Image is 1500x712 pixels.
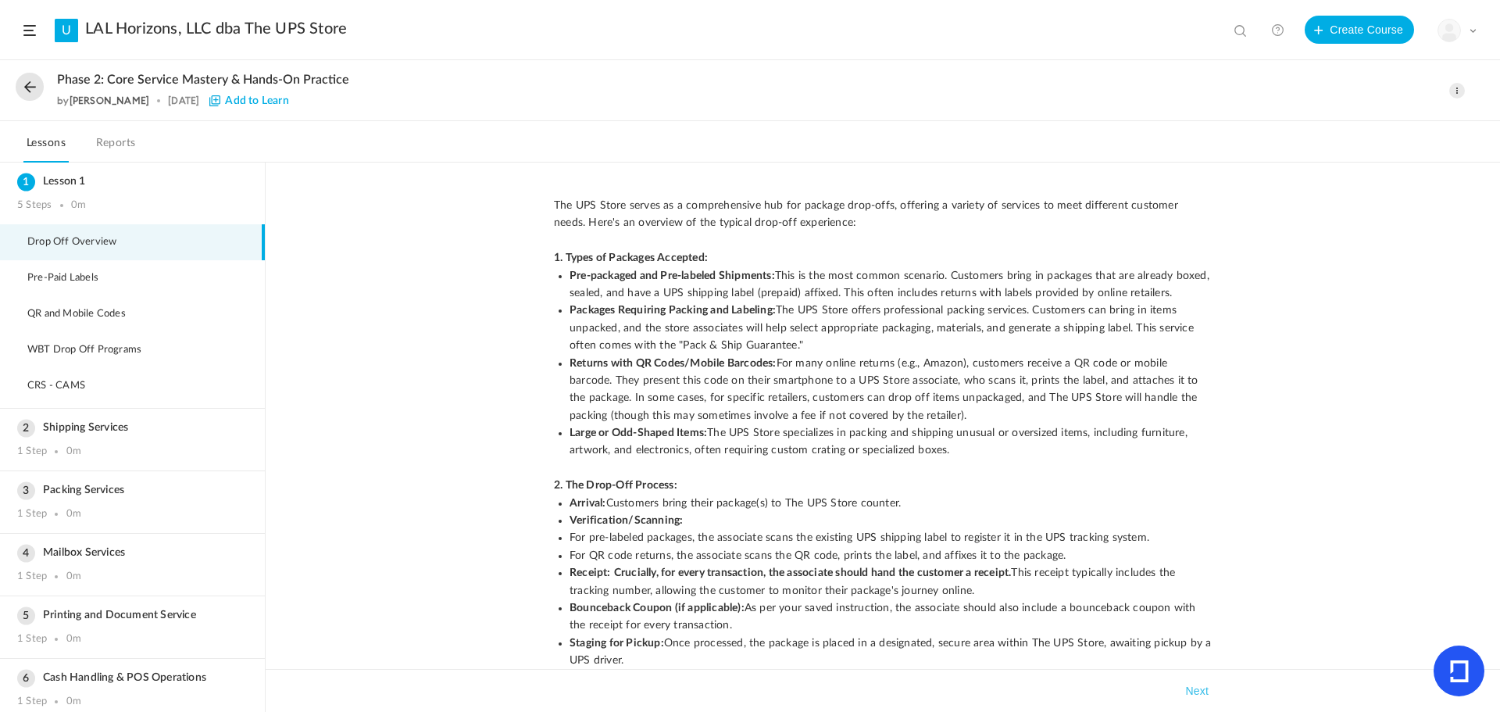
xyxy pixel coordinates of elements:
strong: Large or Odd-Shaped Items: [570,428,707,438]
div: 5 Steps [17,199,52,212]
strong: Crucially, for every transaction, the associate should hand the customer a receipt. [614,567,1012,578]
a: [PERSON_NAME] [70,95,150,106]
span: Phase 2: Core Service Mastery & Hands-On Practice [57,73,349,88]
span: Add to Learn [209,95,288,106]
button: Next [1182,682,1212,700]
div: 0m [71,199,86,212]
span: Drop Off Overview [27,236,136,249]
div: 0m [66,696,81,708]
li: The UPS Store specializes in packing and shipping unusual or oversized items, including furniture... [570,424,1212,460]
h3: Shipping Services [17,421,248,435]
div: 1 Step [17,571,47,583]
div: 0m [66,571,81,583]
li: Customers bring their package(s) to The UPS Store counter. [570,495,1212,512]
strong: Packages Requiring Packing and Labeling: [570,305,776,316]
strong: 2. The Drop-Off Process: [554,480,677,491]
strong: Verification/Scanning: [570,515,683,526]
h3: Cash Handling & POS Operations [17,671,248,685]
strong: Returns with QR Codes/Mobile Barcodes: [570,358,777,369]
div: 1 Step [17,696,47,708]
a: U [55,19,78,42]
div: by [57,95,149,106]
div: 0m [66,633,81,646]
p: The UPS Store serves as a comprehensive hub for package drop-offs, offering a variety of services... [554,197,1212,232]
a: Reports [93,133,139,163]
div: 1 Step [17,633,47,646]
span: CRS - CAMS [27,380,105,392]
li: Once processed, the package is placed in a designated, secure area within The UPS Store, awaiting... [570,635,1212,670]
li: As per your saved instruction, the associate should also include a bounceback coupon with the rec... [570,599,1212,635]
strong: Bounceback Coupon (if applicable): [570,603,745,614]
strong: Receipt: [570,567,611,578]
div: 1 Step [17,508,47,521]
strong: Arrival: [570,498,606,509]
h3: Mailbox Services [17,546,248,560]
li: For many online returns (e.g., Amazon), customers receive a QR code or mobile barcode. They prese... [570,355,1212,425]
li: For QR code returns, the associate scans the QR code, prints the label, and affixes it to the pac... [570,547,1212,564]
li: For pre-labeled packages, the associate scans the existing UPS shipping label to register it in t... [570,529,1212,546]
div: [DATE] [168,95,199,106]
h3: Lesson 1 [17,175,248,188]
a: Lessons [23,133,69,163]
div: 0m [66,445,81,458]
span: WBT Drop Off Programs [27,344,161,356]
strong: Staging for Pickup: [570,638,664,649]
li: The UPS Store offers professional packing services. Customers can bring in items unpacked, and th... [570,302,1212,354]
span: QR and Mobile Codes [27,308,145,320]
img: user-image.png [1438,20,1460,41]
strong: 1. Types of Packages Accepted: [554,252,708,263]
h3: Printing and Document Service [17,609,248,622]
a: LAL Horizons, LLC dba The UPS Store [85,20,347,38]
li: This is the most common scenario. Customers bring in packages that are already boxed, sealed, and... [570,267,1212,302]
div: 1 Step [17,445,47,458]
h3: Packing Services [17,484,248,497]
button: Create Course [1305,16,1414,44]
span: Pre-Paid Labels [27,272,118,284]
strong: Pre-packaged and Pre-labeled Shipments: [570,270,775,281]
li: This receipt typically includes the tracking number, allowing the customer to monitor their packa... [570,564,1212,599]
div: 0m [66,508,81,521]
